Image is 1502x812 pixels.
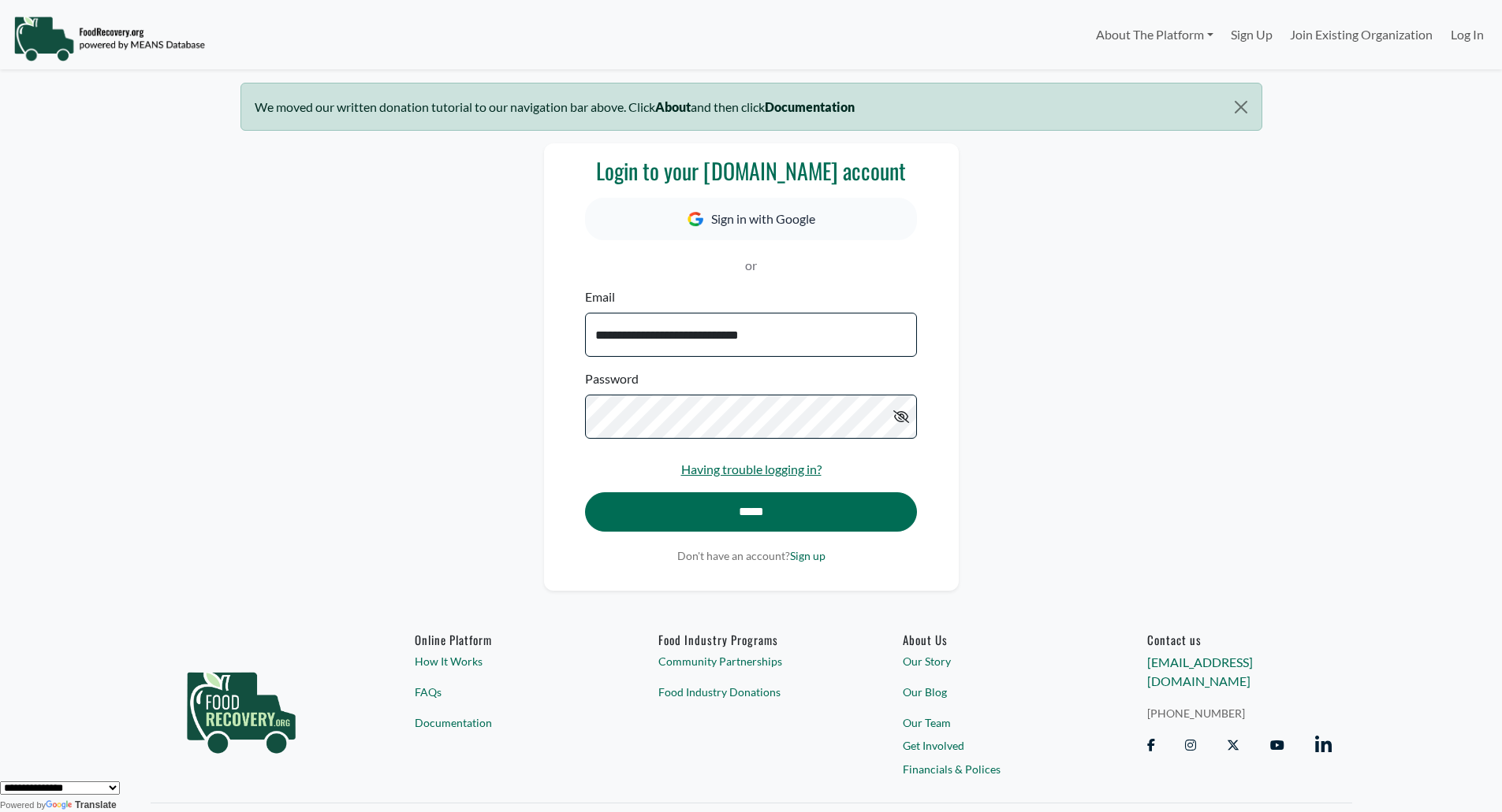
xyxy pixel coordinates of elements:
a: Join Existing Organization [1281,19,1441,50]
a: Get Involved [903,737,1087,754]
h3: Login to your [DOMAIN_NAME] account [585,158,916,184]
a: Sign Up [1222,19,1281,50]
img: food_recovery_green_logo-76242d7a27de7ed26b67be613a865d9c9037ba317089b267e0515145e5e51427.png [170,632,312,782]
a: About The Platform [1086,19,1221,50]
b: About [655,99,691,114]
a: Sign up [790,549,826,562]
a: Community Partnerships [658,653,843,669]
div: We moved our written donation tutorial to our navigation bar above. Click and then click [240,83,1262,131]
img: Google Icon [688,212,703,227]
a: [PHONE_NUMBER] [1147,705,1332,721]
h6: Online Platform [415,632,599,647]
a: [EMAIL_ADDRESS][DOMAIN_NAME] [1147,654,1253,688]
a: Documentation [415,714,599,731]
p: or [585,256,916,275]
label: Password [585,369,639,388]
a: Financials & Polices [903,761,1087,777]
a: Food Industry Donations [658,684,843,700]
a: Our Story [903,653,1087,669]
a: Translate [46,799,117,810]
a: Log In [1442,19,1493,50]
a: Our Blog [903,684,1087,700]
label: Email [585,287,615,306]
a: How It Works [415,653,599,669]
a: Our Team [903,714,1087,731]
b: Documentation [765,99,855,114]
img: NavigationLogo_FoodRecovery-91c16205cd0af1ed486a0f1a7774a6544ea792ac00100771e7dd3ec7c0e58e41.png [13,15,205,62]
button: Sign in with Google [585,198,916,240]
a: Having trouble logging in? [681,462,822,476]
h6: Contact us [1147,632,1332,647]
a: FAQs [415,684,599,700]
a: About Us [903,632,1087,647]
button: Close [1221,83,1261,131]
p: Don't have an account? [585,547,916,564]
h6: Food Industry Programs [658,632,843,647]
img: Google Translate [46,800,75,811]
